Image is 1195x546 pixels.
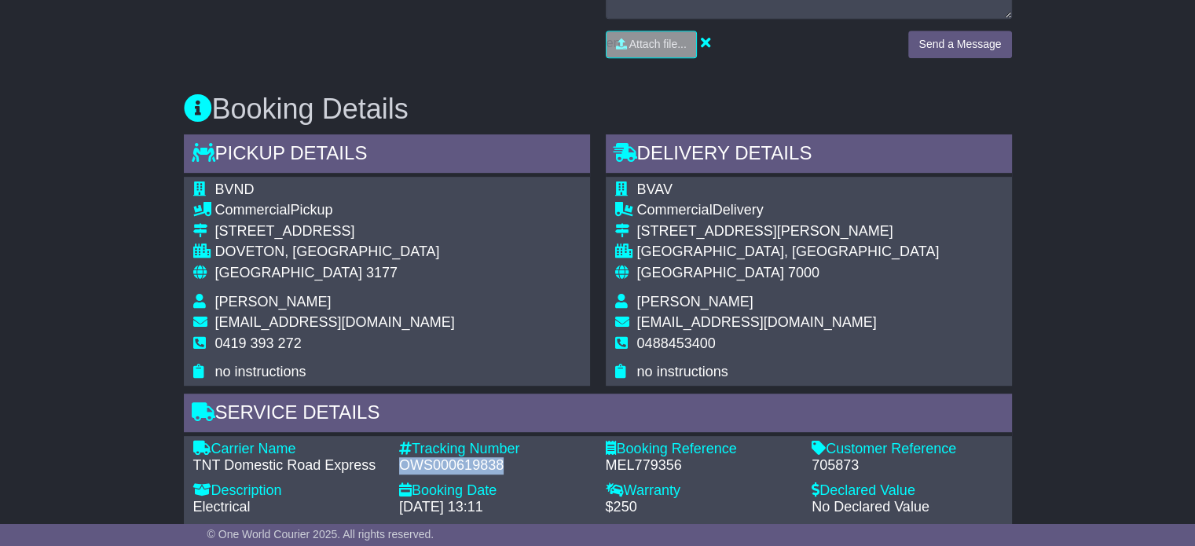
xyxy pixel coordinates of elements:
[637,314,877,330] span: [EMAIL_ADDRESS][DOMAIN_NAME]
[788,265,819,280] span: 7000
[184,93,1012,125] h3: Booking Details
[637,335,716,351] span: 0488453400
[637,244,940,261] div: [GEOGRAPHIC_DATA], [GEOGRAPHIC_DATA]
[193,482,384,500] div: Description
[184,134,590,177] div: Pickup Details
[366,265,398,280] span: 3177
[606,134,1012,177] div: Delivery Details
[908,31,1011,58] button: Send a Message
[215,335,302,351] span: 0419 393 272
[184,394,1012,436] div: Service Details
[193,499,384,516] div: Electrical
[606,441,797,458] div: Booking Reference
[399,441,590,458] div: Tracking Number
[215,181,255,197] span: BVND
[215,202,455,219] div: Pickup
[637,364,728,379] span: no instructions
[637,265,784,280] span: [GEOGRAPHIC_DATA]
[215,314,455,330] span: [EMAIL_ADDRESS][DOMAIN_NAME]
[215,223,455,240] div: [STREET_ADDRESS]
[193,457,384,475] div: TNT Domestic Road Express
[193,441,384,458] div: Carrier Name
[399,499,590,516] div: [DATE] 13:11
[399,457,590,475] div: OWS000619838
[637,181,673,197] span: BVAV
[637,202,940,219] div: Delivery
[606,499,797,516] div: $250
[215,265,362,280] span: [GEOGRAPHIC_DATA]
[637,294,753,310] span: [PERSON_NAME]
[637,223,940,240] div: [STREET_ADDRESS][PERSON_NAME]
[215,244,455,261] div: DOVETON, [GEOGRAPHIC_DATA]
[215,294,332,310] span: [PERSON_NAME]
[812,457,1003,475] div: 705873
[215,364,306,379] span: no instructions
[812,499,1003,516] div: No Declared Value
[207,528,434,541] span: © One World Courier 2025. All rights reserved.
[637,202,713,218] span: Commercial
[606,482,797,500] div: Warranty
[812,482,1003,500] div: Declared Value
[606,457,797,475] div: MEL779356
[399,482,590,500] div: Booking Date
[812,441,1003,458] div: Customer Reference
[215,202,291,218] span: Commercial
